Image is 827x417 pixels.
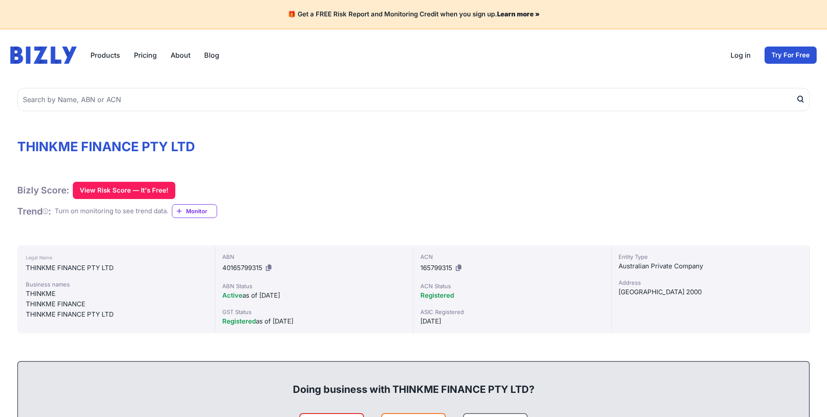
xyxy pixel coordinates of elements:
[420,264,452,272] span: 165799315
[27,369,800,396] div: Doing business with THINKME FINANCE PTY LTD?
[26,309,206,320] div: THINKME FINANCE PTY LTD
[134,50,157,60] a: Pricing
[222,252,406,261] div: ABN
[26,280,206,289] div: Business names
[204,50,219,60] a: Blog
[26,263,206,273] div: THINKME FINANCE PTY LTD
[90,50,120,60] button: Products
[619,261,802,271] div: Australian Private Company
[619,278,802,287] div: Address
[222,264,262,272] span: 40165799315
[222,316,406,327] div: as of [DATE]
[420,252,604,261] div: ACN
[26,289,206,299] div: THINKME
[497,10,540,18] a: Learn more »
[765,47,817,64] a: Try For Free
[10,10,817,19] h4: 🎁 Get a FREE Risk Report and Monitoring Credit when you sign up.
[17,205,51,217] h1: Trend :
[731,50,751,60] a: Log in
[222,290,406,301] div: as of [DATE]
[420,282,604,290] div: ACN Status
[420,291,454,299] span: Registered
[619,252,802,261] div: Entity Type
[17,139,810,154] h1: THINKME FINANCE PTY LTD
[186,207,217,215] span: Monitor
[26,299,206,309] div: THINKME FINANCE
[26,252,206,263] div: Legal Name
[619,287,802,297] div: [GEOGRAPHIC_DATA] 2000
[55,206,168,216] div: Turn on monitoring to see trend data.
[73,182,175,199] button: View Risk Score — It's Free!
[222,308,406,316] div: GST Status
[222,291,243,299] span: Active
[172,204,217,218] a: Monitor
[171,50,190,60] a: About
[222,282,406,290] div: ABN Status
[420,316,604,327] div: [DATE]
[17,184,69,196] h1: Bizly Score:
[17,88,810,111] input: Search by Name, ABN or ACN
[420,308,604,316] div: ASIC Registered
[222,317,256,325] span: Registered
